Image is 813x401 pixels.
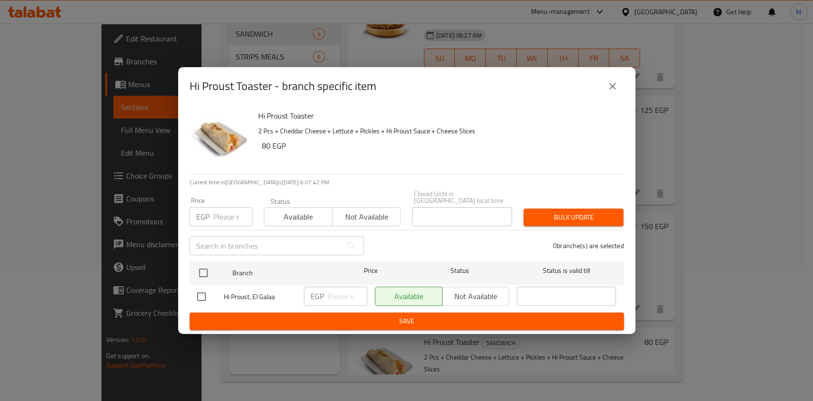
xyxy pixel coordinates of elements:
[531,211,616,223] span: Bulk update
[190,109,251,170] img: Hi Proust Toaster
[517,265,616,277] span: Status is valid till
[232,267,331,279] span: Branch
[336,210,397,224] span: Not available
[197,315,616,327] span: Save
[224,291,296,303] span: Hi Proust, El Galaa
[410,265,509,277] span: Status
[523,209,623,226] button: Bulk update
[332,207,401,226] button: Not available
[258,109,616,122] h6: Hi Proust Toaster
[190,236,342,255] input: Search in branches
[196,211,210,222] p: EGP
[553,241,624,251] p: 0 branche(s) are selected
[213,207,252,226] input: Please enter price
[190,312,624,330] button: Save
[311,291,324,302] p: EGP
[328,287,367,306] input: Please enter price
[339,265,402,277] span: Price
[190,79,376,94] h2: Hi Proust Toaster - branch specific item
[190,178,624,187] p: Current time in [GEOGRAPHIC_DATA] is [DATE] 6:07:42 PM
[264,207,332,226] button: Available
[601,75,624,98] button: close
[268,210,329,224] span: Available
[258,125,616,137] p: 2 Pcs + Cheddar Cheese + Lettuce + Pickles + Hi Proust Sauce + Cheese Slices
[262,139,616,152] h6: 80 EGP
